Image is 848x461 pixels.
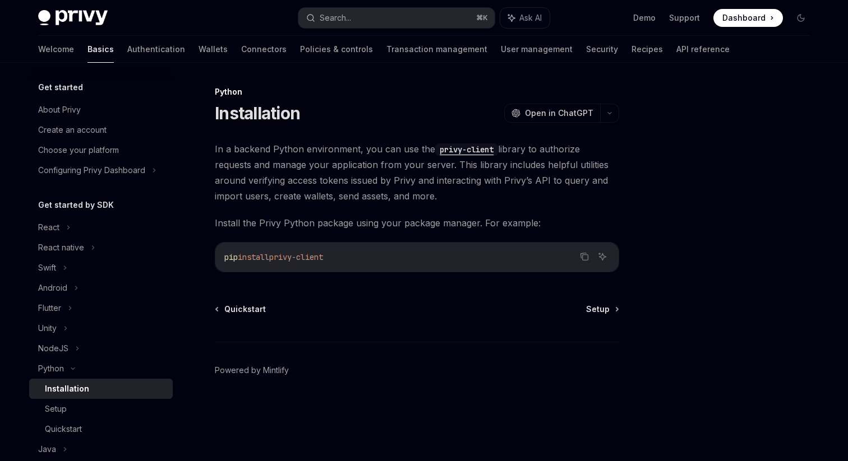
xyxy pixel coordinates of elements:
div: React native [38,241,84,254]
code: privy-client [435,143,498,156]
div: Unity [38,322,57,335]
div: Create an account [38,123,107,137]
div: Python [38,362,64,375]
span: Quickstart [224,304,266,315]
button: Search...⌘K [298,8,495,28]
div: React [38,221,59,234]
span: Install the Privy Python package using your package manager. For example: [215,215,619,231]
span: pip [224,252,238,262]
div: Quickstart [45,422,82,436]
span: install [238,252,269,262]
button: Toggle dark mode [792,9,810,27]
div: Swift [38,261,56,274]
div: Java [38,443,56,456]
div: Python [215,86,619,97]
h5: Get started [38,81,83,94]
div: Android [38,281,67,295]
a: Demo [633,12,656,24]
a: Quickstart [29,419,173,439]
a: Transaction management [386,36,487,63]
span: In a backend Python environment, you can use the library to authorize requests and manage your ap... [215,141,619,204]
div: About Privy [38,103,81,117]
a: Create an account [29,120,173,140]
span: ⌘ K [476,13,488,22]
div: Choose your platform [38,143,119,157]
a: Security [586,36,618,63]
a: About Privy [29,100,173,120]
a: Policies & controls [300,36,373,63]
a: Choose your platform [29,140,173,160]
button: Ask AI [595,249,610,264]
span: Ask AI [519,12,542,24]
div: Configuring Privy Dashboard [38,164,145,177]
a: Setup [586,304,618,315]
div: Flutter [38,301,61,315]
span: privy-client [269,252,323,262]
a: Recipes [632,36,663,63]
a: Wallets [199,36,228,63]
button: Ask AI [500,8,550,28]
img: dark logo [38,10,108,26]
a: Quickstart [216,304,266,315]
a: User management [501,36,573,63]
a: Connectors [241,36,287,63]
a: Authentication [127,36,185,63]
div: NodeJS [38,342,68,355]
a: Powered by Mintlify [215,365,289,376]
a: Basics [87,36,114,63]
a: Installation [29,379,173,399]
h5: Get started by SDK [38,198,114,212]
a: Dashboard [713,9,783,27]
button: Open in ChatGPT [504,104,600,123]
div: Setup [45,402,67,416]
span: Dashboard [722,12,766,24]
a: Welcome [38,36,74,63]
span: Open in ChatGPT [525,108,593,119]
button: Copy the contents from the code block [577,249,592,264]
span: Setup [586,304,610,315]
a: Setup [29,399,173,419]
div: Installation [45,382,89,395]
a: Support [669,12,700,24]
a: API reference [676,36,730,63]
div: Search... [320,11,351,25]
h1: Installation [215,103,300,123]
a: privy-client [435,143,498,155]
